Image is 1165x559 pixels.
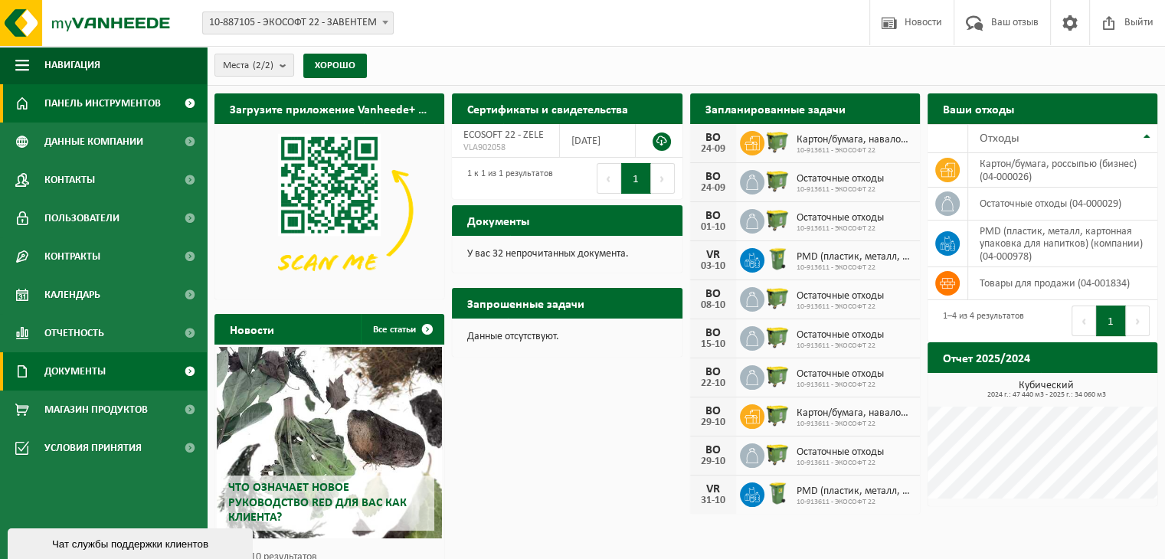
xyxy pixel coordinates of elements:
font: 10-887105 - ЭКОСОФТ 22 - ЗАВЕНТЕМ [209,17,377,28]
img: WB-1100-HPE-GN-50 [764,441,790,467]
img: WB-0240-HPE-GN-50 [764,480,790,506]
font: У вас 32 непрочитанных документа. [467,248,629,260]
a: Все статьи [361,314,443,345]
font: Новости [230,325,274,337]
font: ВО [705,288,721,300]
button: Места(2/2) [214,54,294,77]
font: Ваши отходы [943,104,1014,116]
font: Загрузите приложение Vanheede+ прямо сейчас! [230,104,496,116]
font: Кубический [1019,380,1074,391]
font: VR [706,483,720,495]
font: Сертификаты и свидетельства [467,104,628,116]
font: Ваш отзыв [991,17,1039,28]
font: ВО [705,171,721,183]
font: Данные отсутствуют. [467,331,559,342]
button: Предыдущий [597,163,621,194]
font: VR [706,249,720,261]
font: 10-913611 - ЭКОСОФТ 22 [797,498,875,506]
img: WB-1100-HPE-GN-50 [764,207,790,233]
font: 10-913611 - ЭКОСОФТ 22 [797,381,875,389]
font: Картон/бумага, навалом (деловой) [797,407,955,419]
font: остаточные отходы (04-000029) [980,198,1121,210]
font: ВО [705,444,721,456]
iframe: виджет чата [8,525,256,559]
font: 01-10 [701,221,725,233]
font: Документы [44,366,106,378]
font: Выйти [1124,17,1154,28]
font: Контракты [44,251,100,263]
img: WB-1100-HPE-GN-50 [764,324,790,350]
font: 10-913611 - ЭКОСОФТ 22 [797,342,875,350]
font: 15-10 [701,338,725,350]
font: 31-10 [701,495,725,506]
font: 29-10 [701,456,725,467]
font: Остаточные отходы [797,173,884,185]
font: 10-913611 - ЭКОСОФТ 22 [797,302,875,311]
font: ВО [705,405,721,417]
button: 1 [621,163,651,194]
font: PMD (пластик, металл, картонная упаковка для напитков) (компании) [797,485,1114,497]
font: 24-09 [701,143,725,155]
font: Отчет 2025/2024 [943,353,1030,365]
font: 08-10 [701,299,725,311]
font: Остаточные отходы [797,446,884,458]
font: 10-913611 - ЭКОСОФТ 22 [797,420,875,428]
font: 1 [1108,316,1114,328]
button: ХОРОШО [303,54,367,78]
font: ВО [705,327,721,339]
font: Запрошенные задачи [467,299,584,311]
font: Календарь [44,289,100,301]
img: WB-1100-HPE-GN-50 [764,402,790,428]
font: Что означает новое руководство RED для вас как клиента? [228,482,407,523]
font: 10-913611 - ЭКОСОФТ 22 [797,263,875,272]
font: 1 [633,174,639,185]
font: 22-10 [701,378,725,389]
font: PMD (пластик, металл, картонная упаковка для напитков) (компании) (04-000978) [980,226,1143,263]
font: Контакты [44,175,95,186]
button: 1 [1096,306,1126,336]
img: WB-1100-HPE-GN-50 [764,168,790,194]
font: ХОРОШО [315,60,355,70]
font: 10-913611 - ЭКОСОФТ 22 [797,459,875,467]
font: 10-913611 - ЭКОСОФТ 22 [797,185,875,194]
font: картон/бумага, россыпью (бизнес) (04-000026) [980,159,1137,182]
font: Остаточные отходы [797,329,884,341]
font: Навигация [44,60,100,71]
font: Остаточные отходы [797,212,884,224]
font: Запланированные задачи [705,104,846,116]
font: (2/2) [253,60,273,70]
font: VLA902058 [463,143,506,152]
font: Новости [905,17,942,28]
font: Остаточные отходы [797,290,884,302]
a: Что означает новое руководство RED для вас как клиента? [217,347,442,538]
span: 10-887105 - ЭКОСОФТ 22 - ЗАВЕНТЕМ [202,11,394,34]
font: Места [223,60,249,70]
font: Отчетность [44,328,104,339]
span: 10-887105 - ЭКОСОФТ 22 - ЗАВЕНТЕМ [203,12,393,34]
button: Предыдущий [1072,306,1096,336]
font: Остаточные отходы [797,368,884,380]
font: 24-09 [701,182,725,194]
font: PMD (пластик, металл, картонная упаковка для напитков) (компании) [797,251,1114,263]
font: 10-913611 - ЭКОСОФТ 22 [797,224,875,233]
font: ВО [705,210,721,222]
button: Следующий [1126,306,1150,336]
font: Панель инструментов [44,98,161,110]
font: 03-10 [701,260,725,272]
font: ECOSOFT 22 - ZELE [463,129,544,141]
font: Пользователи [44,213,119,224]
font: 1–4 из 4 результатов [943,312,1024,321]
font: 1 к 1 из 1 результатов [467,169,553,178]
font: 10-913611 - ЭКОСОФТ 22 [797,146,875,155]
font: Картон/бумага, навалом (деловой) [797,134,955,145]
font: [DATE] [571,136,600,147]
font: Данные компании [44,136,143,148]
font: Условия принятия [44,443,142,454]
img: Загрузите приложение VHEPlus [214,124,444,296]
font: Отходы [980,132,1019,145]
img: WB-1100-HPE-GN-50 [764,363,790,389]
font: 29-10 [701,417,725,428]
button: Следующий [651,163,675,194]
font: товары для продажи (04-001834) [980,278,1130,289]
